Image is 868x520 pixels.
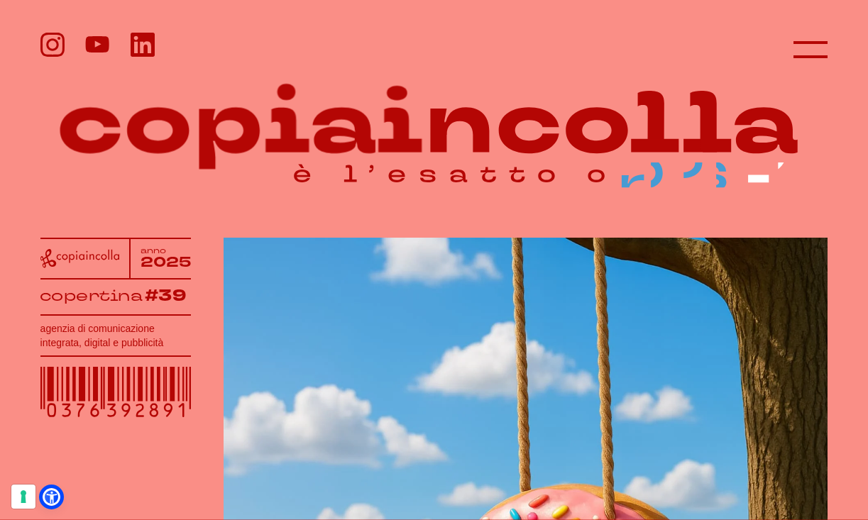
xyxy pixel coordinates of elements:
button: Le tue preferenze relative al consenso per le tecnologie di tracciamento [11,485,35,509]
h1: agenzia di comunicazione integrata, digital e pubblicità [40,321,192,350]
tspan: copertina [40,285,146,306]
tspan: anno [141,246,166,256]
tspan: 2025 [141,253,192,272]
a: Open Accessibility Menu [43,488,60,506]
tspan: #39 [148,285,191,308]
